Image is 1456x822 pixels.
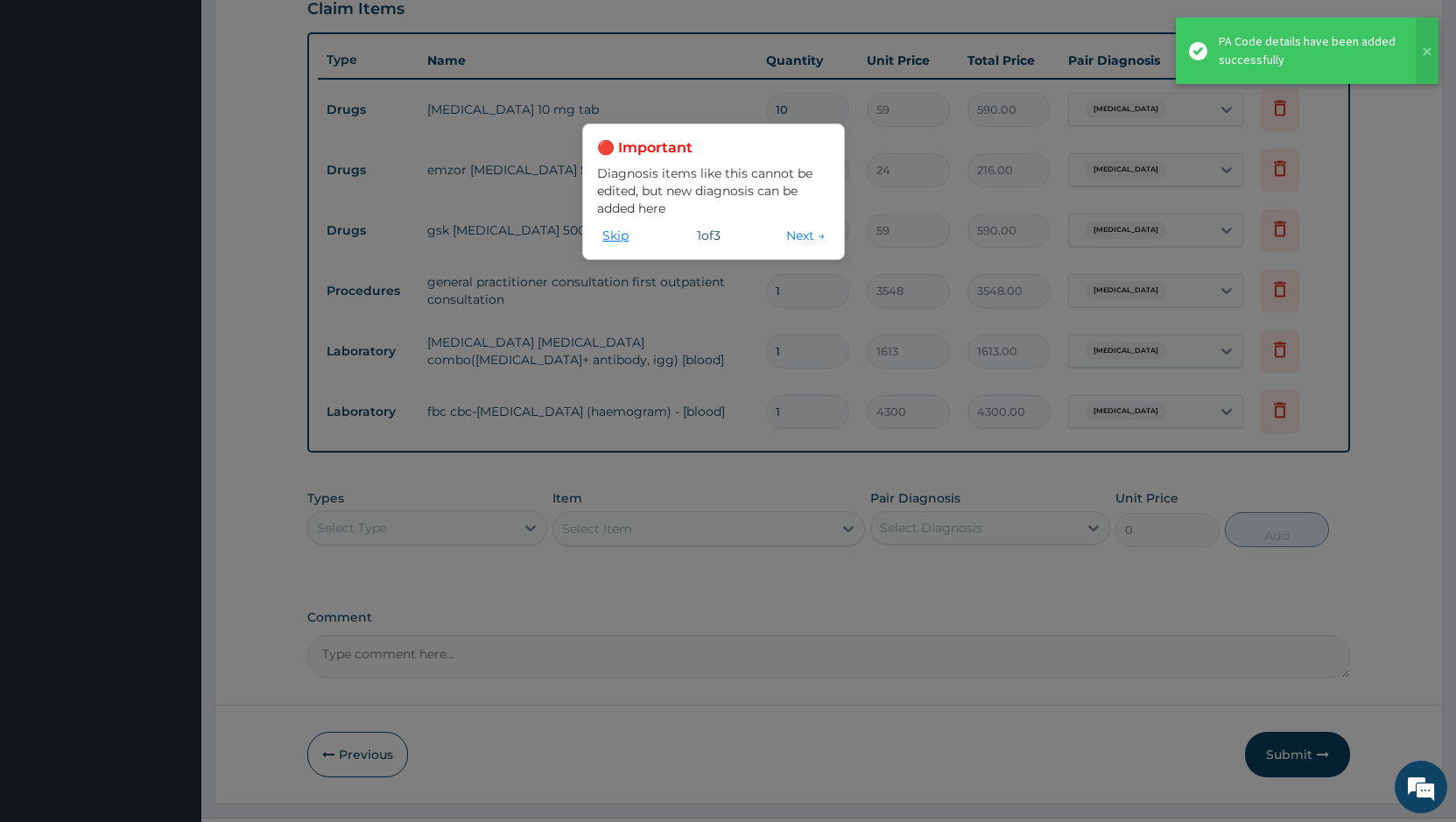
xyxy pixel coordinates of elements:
div: Chat with us now [91,98,294,121]
h3: 🔴 Important [597,138,830,158]
button: Skip [597,226,634,245]
textarea: Type your message and hit 'Enter' [9,478,334,539]
p: Diagnosis items like this cannot be edited, but new diagnosis can be added here [597,165,830,217]
button: Next → [781,226,830,245]
div: PA Code details have been added successfully [1219,32,1399,69]
span: 1 of 3 [697,227,721,244]
img: d_794563401_company_1708531726252_794563401 [32,88,71,131]
div: Minimize live chat window [287,9,329,51]
span: We're online! [102,221,242,397]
